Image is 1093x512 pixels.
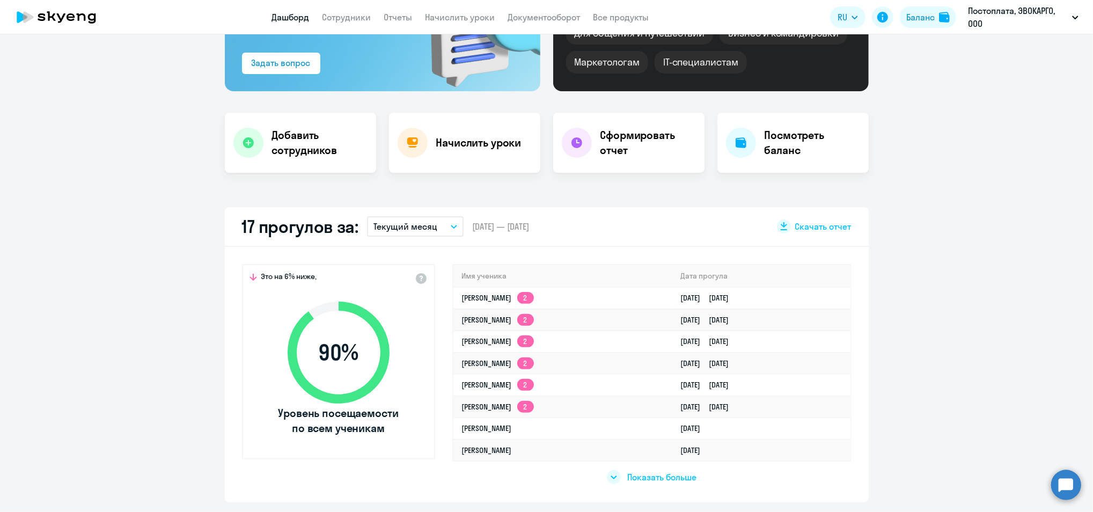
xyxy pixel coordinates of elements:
a: [PERSON_NAME]2 [462,359,534,368]
button: RU [830,6,865,28]
button: Текущий месяц [367,216,464,237]
button: Постоплата, ЭВОКАРГО, ООО [963,4,1084,30]
div: Задать вопрос [252,56,311,69]
a: [DATE][DATE] [680,380,737,390]
a: [DATE][DATE] [680,402,737,412]
app-skyeng-badge: 2 [517,357,534,369]
a: [PERSON_NAME]2 [462,315,534,325]
a: [PERSON_NAME] [462,445,512,455]
h4: Посмотреть баланс [765,128,860,158]
a: [PERSON_NAME]2 [462,337,534,346]
a: Отчеты [384,12,413,23]
span: 90 % [277,340,400,365]
th: Имя ученика [453,265,672,287]
img: balance [939,12,950,23]
app-skyeng-badge: 2 [517,314,534,326]
a: [DATE][DATE] [680,359,737,368]
h4: Добавить сотрудников [272,128,368,158]
app-skyeng-badge: 2 [517,335,534,347]
a: Дашборд [272,12,310,23]
h2: 17 прогулов за: [242,216,359,237]
div: IT-специалистам [655,51,747,74]
button: Задать вопрос [242,53,320,74]
span: [DATE] — [DATE] [472,221,529,232]
app-skyeng-badge: 2 [517,401,534,413]
a: [PERSON_NAME]2 [462,293,534,303]
a: Документооборот [508,12,581,23]
a: Начислить уроки [426,12,495,23]
a: [PERSON_NAME] [462,423,512,433]
a: [DATE] [680,423,709,433]
a: [PERSON_NAME]2 [462,402,534,412]
p: Текущий месяц [373,220,437,233]
h4: Начислить уроки [436,135,522,150]
span: RU [838,11,847,24]
span: Это на 6% ниже, [261,272,317,284]
h4: Сформировать отчет [600,128,696,158]
span: Показать больше [627,471,696,483]
span: Уровень посещаемости по всем ученикам [277,406,400,436]
div: Баланс [906,11,935,24]
span: Скачать отчет [795,221,852,232]
a: [DATE][DATE] [680,293,737,303]
div: Маркетологам [566,51,648,74]
a: Все продукты [593,12,649,23]
a: [DATE][DATE] [680,337,737,346]
a: [DATE][DATE] [680,315,737,325]
p: Постоплата, ЭВОКАРГО, ООО [968,4,1068,30]
app-skyeng-badge: 2 [517,292,534,304]
a: Сотрудники [322,12,371,23]
button: Балансbalance [900,6,956,28]
a: [DATE] [680,445,709,455]
a: [PERSON_NAME]2 [462,380,534,390]
th: Дата прогула [672,265,850,287]
app-skyeng-badge: 2 [517,379,534,391]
